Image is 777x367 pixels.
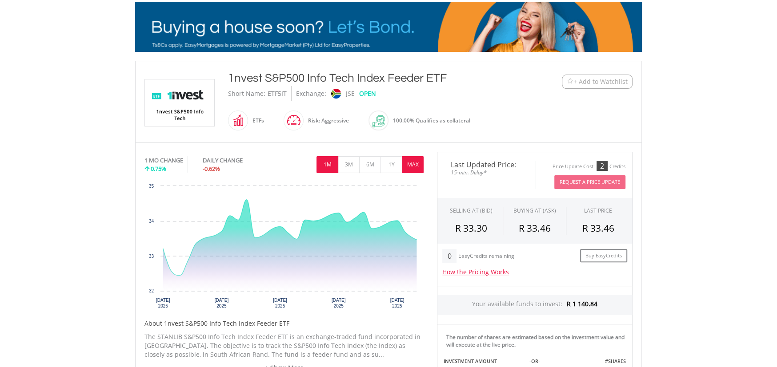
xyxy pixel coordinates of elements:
text: 34 [149,219,154,224]
text: 33 [149,254,154,259]
h5: About 1nvest S&P500 Info Tech Index Feeder ETF [144,319,424,328]
div: The number of shares are estimated based on the investment value and will execute at the live price. [446,333,629,348]
div: Exchange: [296,86,326,101]
div: Risk: Aggressive [304,110,349,131]
label: -OR- [529,358,540,365]
text: 32 [149,288,154,293]
div: JSE [346,86,355,101]
div: DAILY CHANGE [203,156,272,165]
span: 15-min. Delay* [444,168,528,177]
div: ETF5IT [268,86,287,101]
text: [DATE] 2025 [156,298,170,308]
a: How the Pricing Works [442,268,509,276]
button: 1Y [380,156,402,173]
div: ETFs [248,110,264,131]
p: The STANLIB S&P500 Info Tech Index Feeder ETF is an exchange-traded fund incorporated in [GEOGRAP... [144,332,424,359]
a: Buy EasyCredits [580,249,627,263]
img: EasyMortage Promotion Banner [135,2,642,52]
span: BUYING AT (ASK) [513,207,556,214]
img: collateral-qualifying-green.svg [372,115,384,127]
text: [DATE] 2025 [215,298,229,308]
button: 1M [316,156,338,173]
div: Credits [609,163,625,170]
text: [DATE] 2025 [273,298,287,308]
img: jse.png [331,89,341,99]
div: Short Name: [228,86,265,101]
div: Your available funds to invest: [437,295,632,315]
span: R 33.30 [455,222,487,234]
div: SELLING AT (BID) [450,207,493,214]
div: OPEN [359,86,376,101]
button: 3M [338,156,360,173]
div: EasyCredits remaining [458,253,514,260]
div: 1nvest S&P500 Info Tech Index Feeder ETF [228,70,507,86]
span: 100.00% Qualifies as collateral [393,117,470,124]
div: Price Update Cost: [553,163,595,170]
span: -0.62% [203,165,220,173]
text: [DATE] 2025 [390,298,405,308]
img: Watchlist [567,78,573,85]
button: 6M [359,156,381,173]
span: R 33.46 [582,222,614,234]
label: #SHARES [605,358,626,365]
div: LAST PRICE [584,207,612,214]
button: Watchlist + Add to Watchlist [562,75,633,89]
text: [DATE] 2025 [332,298,346,308]
span: R 33.46 [518,222,550,234]
button: Request A Price Update [554,175,625,189]
label: INVESTMENT AMOUNT [444,358,497,365]
div: 1 MO CHANGE [144,156,183,165]
span: R 1 140.84 [567,300,597,308]
div: 2 [597,161,608,171]
svg: Interactive chart [144,182,424,315]
text: 35 [149,184,154,189]
span: + Add to Watchlist [573,77,628,86]
button: MAX [402,156,424,173]
img: EQU.ZA.ETF5IT.png [146,79,213,126]
div: Chart. Highcharts interactive chart. [144,182,424,315]
span: Last Updated Price: [444,161,528,168]
span: 0.75% [151,165,166,173]
div: 0 [442,249,456,263]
